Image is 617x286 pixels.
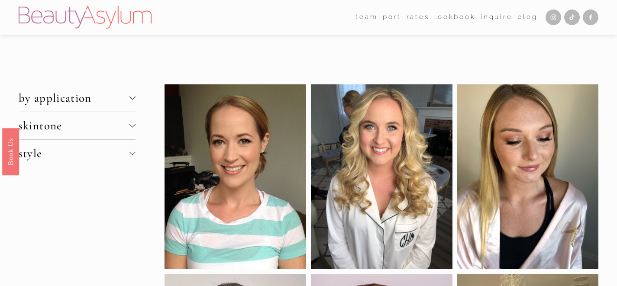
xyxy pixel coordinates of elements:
[19,119,129,133] span: skintone
[19,140,136,167] button: style
[407,11,430,24] a: Rates
[546,10,561,25] a: Instagram
[19,91,129,105] span: by application
[583,10,598,25] a: Facebook
[355,11,378,23] span: team
[19,112,136,139] button: skintone
[434,11,476,24] a: Lookbook
[19,84,136,112] button: by application
[383,11,401,24] a: port
[517,11,537,24] a: Blog
[481,11,513,24] a: Inquire
[19,146,129,161] span: style
[564,10,580,25] a: TikTok
[19,6,152,29] img: Beauty Asylum | Bridal Hair &amp; Makeup Charlotte &amp; Atlanta
[355,11,378,24] a: folder dropdown
[2,128,19,175] a: Book Us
